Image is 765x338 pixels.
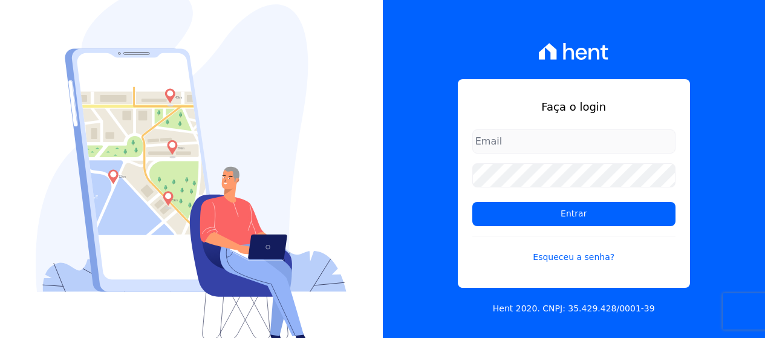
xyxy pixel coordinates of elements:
input: Email [472,129,675,154]
a: Esqueceu a senha? [472,236,675,264]
p: Hent 2020. CNPJ: 35.429.428/0001-39 [493,302,655,315]
input: Entrar [472,202,675,226]
h1: Faça o login [472,99,675,115]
